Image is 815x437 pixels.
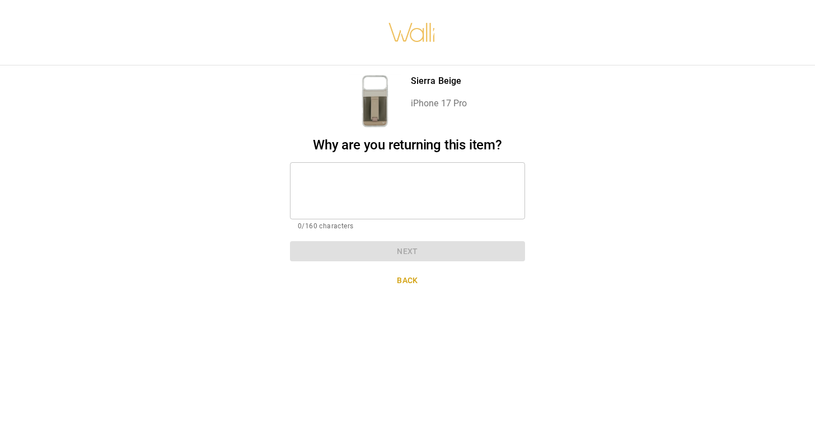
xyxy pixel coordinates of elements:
[290,137,525,153] h2: Why are you returning this item?
[411,97,467,110] p: iPhone 17 Pro
[388,8,436,57] img: walli-inc.myshopify.com
[298,221,517,232] p: 0/160 characters
[411,74,467,88] p: Sierra Beige
[290,270,525,291] button: Back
